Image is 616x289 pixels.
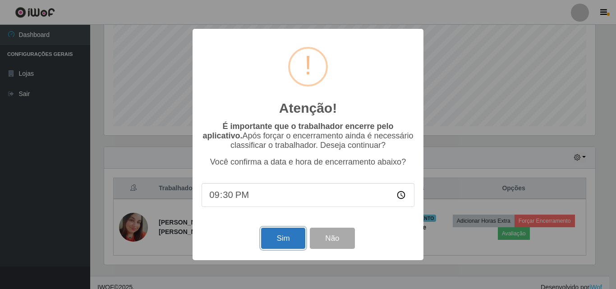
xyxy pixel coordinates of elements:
p: Após forçar o encerramento ainda é necessário classificar o trabalhador. Deseja continuar? [202,122,414,150]
b: É importante que o trabalhador encerre pelo aplicativo. [202,122,393,140]
button: Sim [261,228,305,249]
h2: Atenção! [279,100,337,116]
p: Você confirma a data e hora de encerramento abaixo? [202,157,414,167]
button: Não [310,228,354,249]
